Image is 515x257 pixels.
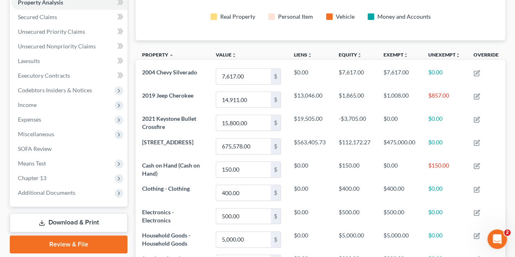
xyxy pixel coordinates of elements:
[142,92,193,99] span: 2019 Jeep Cherokee
[216,115,271,131] input: 0.00
[18,116,41,123] span: Expenses
[232,53,237,58] i: unfold_more
[278,13,313,21] div: Personal Item
[332,205,377,228] td: $500.00
[271,115,281,131] div: $
[456,53,460,58] i: unfold_more
[18,160,46,167] span: Means Test
[18,145,52,152] span: SOFA Review
[332,88,377,111] td: $1,865.00
[336,13,355,21] div: Vehicle
[18,57,40,64] span: Lawsuits
[18,28,85,35] span: Unsecured Priority Claims
[287,135,332,158] td: $563,405.73
[428,52,460,58] a: Unexemptunfold_more
[339,52,362,58] a: Equityunfold_more
[142,52,174,58] a: Property expand_less
[216,92,271,107] input: 0.00
[18,101,37,108] span: Income
[287,205,332,228] td: $0.00
[422,158,467,181] td: $150.00
[487,229,507,249] iframe: Intercom live chat
[220,13,255,21] div: Real Property
[18,174,46,181] span: Chapter 13
[18,43,96,50] span: Unsecured Nonpriority Claims
[377,228,422,251] td: $5,000.00
[216,139,271,154] input: 0.00
[271,209,281,224] div: $
[11,39,127,54] a: Unsecured Nonpriority Claims
[377,111,422,135] td: $0.00
[332,135,377,158] td: $112,172.27
[377,65,422,88] td: $7,617.00
[142,209,174,224] span: Electronics - Electronics
[216,209,271,224] input: 0.00
[216,69,271,84] input: 0.00
[142,232,191,247] span: Household Goods - Household Goods
[422,88,467,111] td: $857.00
[287,228,332,251] td: $0.00
[332,181,377,205] td: $400.00
[11,24,127,39] a: Unsecured Priority Claims
[422,228,467,251] td: $0.00
[18,72,70,79] span: Executory Contracts
[10,213,127,232] a: Download & Print
[332,111,377,135] td: -$3,705.00
[384,52,408,58] a: Exemptunfold_more
[18,131,54,137] span: Miscellaneous
[287,65,332,88] td: $0.00
[169,53,174,58] i: expand_less
[11,68,127,83] a: Executory Contracts
[271,69,281,84] div: $
[422,135,467,158] td: $0.00
[504,229,511,236] span: 2
[271,139,281,154] div: $
[216,162,271,177] input: 0.00
[377,158,422,181] td: $0.00
[287,88,332,111] td: $13,046.00
[377,13,431,21] div: Money and Accounts
[11,142,127,156] a: SOFA Review
[142,69,197,76] span: 2004 Chevy Silverado
[18,189,75,196] span: Additional Documents
[287,181,332,205] td: $0.00
[377,181,422,205] td: $400.00
[422,65,467,88] td: $0.00
[18,87,92,94] span: Codebtors Insiders & Notices
[142,139,193,146] span: [STREET_ADDRESS]
[216,232,271,247] input: 0.00
[422,181,467,205] td: $0.00
[357,53,362,58] i: unfold_more
[216,185,271,200] input: 0.00
[377,88,422,111] td: $1,008.00
[377,135,422,158] td: $475,000.00
[377,205,422,228] td: $500.00
[142,115,196,130] span: 2021 Keystone Bullet Crossfire
[11,10,127,24] a: Secured Claims
[294,52,312,58] a: Liensunfold_more
[332,65,377,88] td: $7,617.00
[216,52,237,58] a: Valueunfold_more
[332,158,377,181] td: $150.00
[287,158,332,181] td: $0.00
[403,53,408,58] i: unfold_more
[271,92,281,107] div: $
[422,111,467,135] td: $0.00
[271,185,281,200] div: $
[142,162,200,177] span: Cash on Hand (Cash on Hand)
[422,205,467,228] td: $0.00
[11,54,127,68] a: Lawsuits
[467,47,505,65] th: Override
[332,228,377,251] td: $5,000.00
[10,235,127,253] a: Review & File
[142,185,190,192] span: Clothing - Clothing
[18,13,57,20] span: Secured Claims
[271,162,281,177] div: $
[287,111,332,135] td: $19,505.00
[271,232,281,247] div: $
[307,53,312,58] i: unfold_more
